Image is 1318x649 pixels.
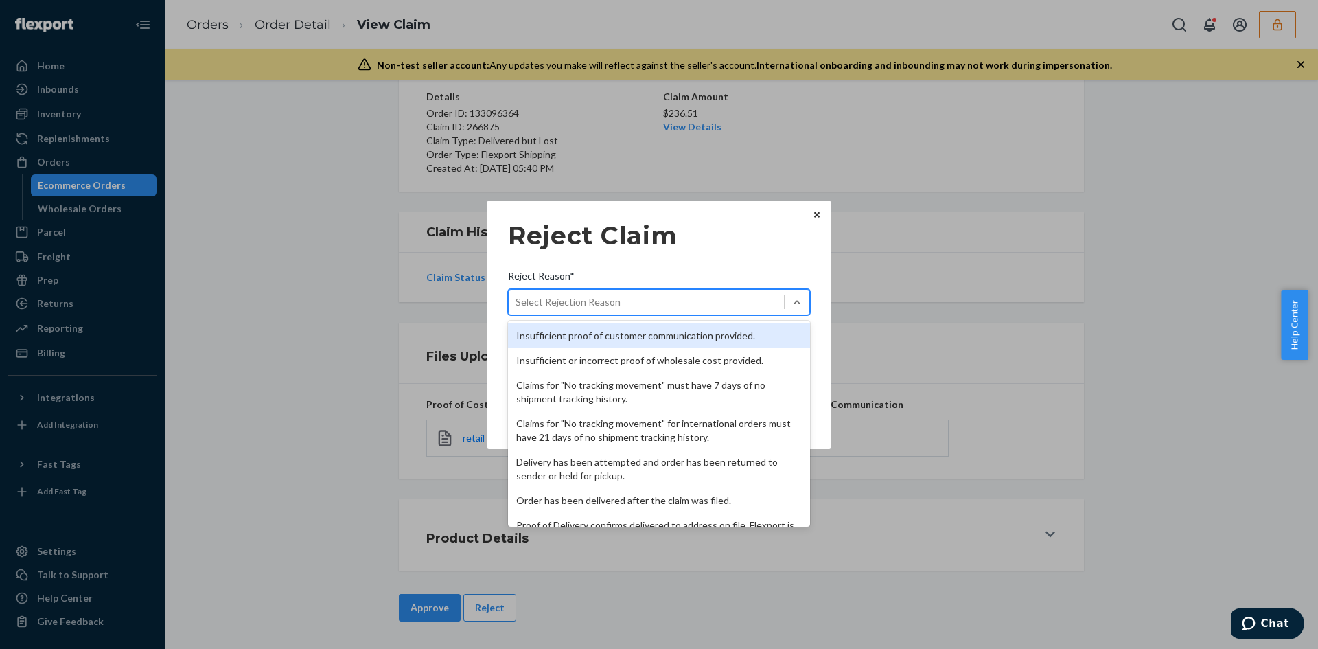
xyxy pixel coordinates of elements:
[508,513,810,551] div: Proof of Delivery confirms delivered to address on file. Flexport is not liable for lost/stolen i...
[508,411,810,450] div: Claims for "No tracking movement" for international orders must have 21 days of no shipment track...
[508,348,810,373] div: Insufficient or incorrect proof of wholesale cost provided.
[810,207,824,223] button: Close
[508,373,810,411] div: Claims for "No tracking movement" must have 7 days of no shipment tracking history.
[508,450,810,488] div: Delivery has been attempted and order has been returned to sender or held for pickup.
[508,323,810,348] div: Insufficient proof of customer communication provided.
[508,269,575,288] span: Reject Reason*
[508,488,810,513] div: Order has been delivered after the claim was filed.
[508,221,810,250] h3: Reject Claim
[30,10,58,22] span: Chat
[516,295,621,309] div: Select Rejection Reason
